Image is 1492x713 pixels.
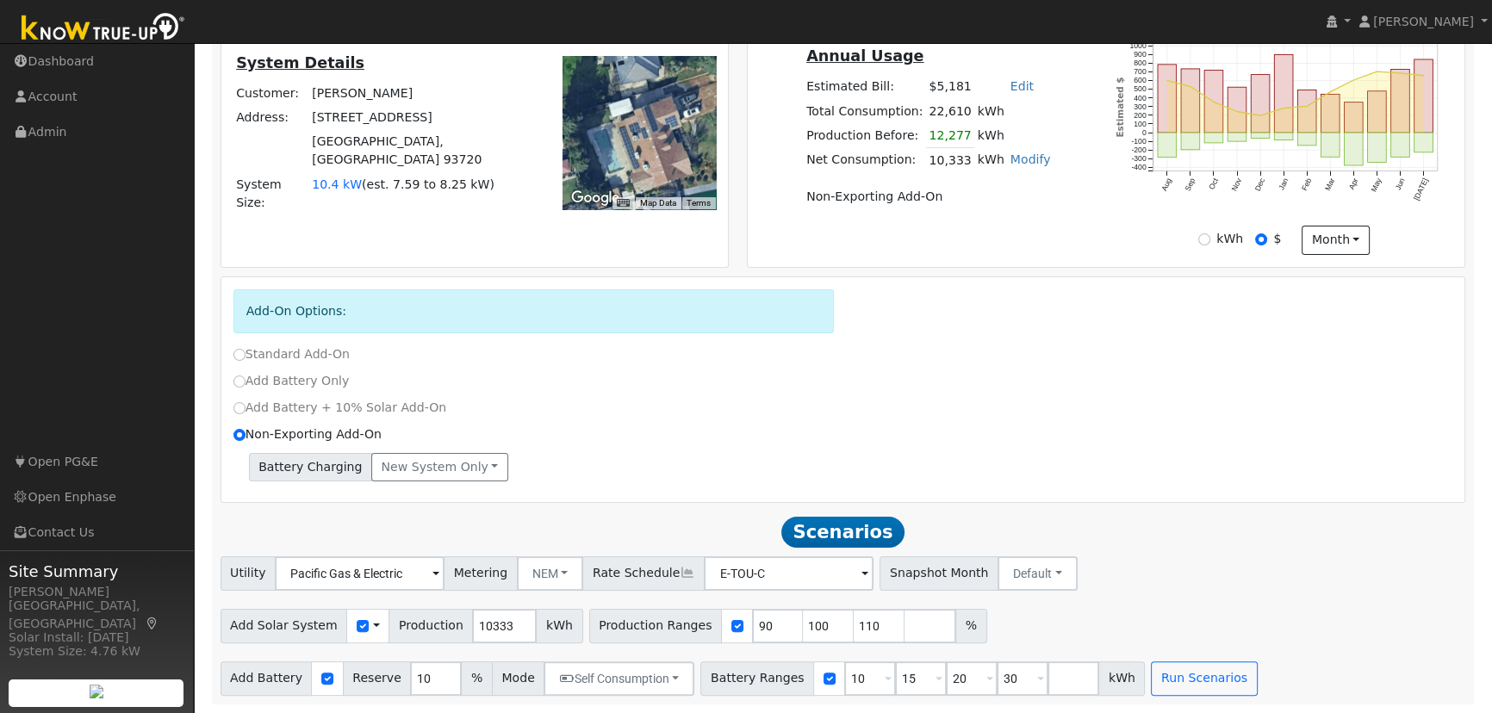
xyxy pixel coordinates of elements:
[1394,177,1407,191] text: Jun
[1216,230,1243,248] label: kWh
[1345,102,1364,133] rect: onclick=""
[1323,177,1336,192] text: Mar
[804,185,1054,209] td: Non-Exporting Add-On
[221,661,313,696] span: Add Battery
[1134,67,1147,76] text: 700
[489,177,494,191] span: )
[233,372,350,390] label: Add Battery Only
[1414,133,1433,152] rect: onclick=""
[233,399,447,417] label: Add Battery + 10% Solar Add-On
[804,99,926,123] td: Total Consumption:
[1399,71,1402,74] circle: onclick=""
[1181,69,1200,133] rect: onclick=""
[1198,233,1210,245] input: kWh
[367,177,490,191] span: est. 7.59 to 8.25 kW
[1158,65,1177,133] rect: onclick=""
[700,661,814,696] span: Battery Ranges
[1134,77,1147,85] text: 600
[1183,177,1197,192] text: Sep
[1373,15,1474,28] span: [PERSON_NAME]
[806,47,923,65] u: Annual Usage
[1347,177,1360,191] text: Apr
[1253,177,1266,193] text: Dec
[880,556,998,591] span: Snapshot Month
[1010,79,1034,93] a: Edit
[1422,74,1425,77] circle: onclick=""
[1114,77,1124,138] text: Estimated $
[90,685,103,698] img: retrieve
[221,556,277,591] span: Utility
[1098,661,1145,696] span: kWh
[233,402,246,414] input: Add Battery + 10% Solar Add-On
[444,556,518,591] span: Metering
[1131,146,1147,154] text: -200
[1189,85,1191,88] circle: onclick=""
[567,187,624,209] a: Open this area in Google Maps (opens a new window)
[1159,177,1173,192] text: Aug
[1228,87,1246,133] rect: onclick=""
[1412,177,1430,201] text: [DATE]
[1370,177,1383,194] text: May
[1010,152,1051,166] a: Modify
[1134,85,1147,94] text: 500
[1414,59,1433,133] rect: onclick=""
[582,556,705,591] span: Rate Schedule
[1181,133,1200,150] rect: onclick=""
[233,375,246,387] input: Add Battery Only
[309,81,507,105] td: [PERSON_NAME]
[249,453,372,482] span: Battery Charging
[371,453,508,482] button: New system only
[704,556,873,591] input: Select a Rate Schedule
[1321,133,1340,157] rect: onclick=""
[804,123,926,148] td: Production Before:
[1212,101,1215,103] circle: onclick=""
[1259,115,1261,117] circle: onclick=""
[1134,50,1147,59] text: 900
[1134,120,1147,128] text: 100
[9,629,184,647] div: Solar Install: [DATE]
[233,81,309,105] td: Customer:
[233,429,246,441] input: Non-Exporting Add-On
[233,289,834,333] div: Add-On Options:
[461,661,492,696] span: %
[589,609,722,643] span: Production Ranges
[1151,661,1257,696] button: Run Scenarios
[9,583,184,601] div: [PERSON_NAME]
[1228,133,1246,141] rect: onclick=""
[309,172,507,214] td: System Size
[1282,107,1284,109] circle: onclick=""
[145,617,160,630] a: Map
[343,661,412,696] span: Reserve
[781,517,905,548] span: Scenarios
[1305,105,1308,108] circle: onclick=""
[309,130,507,172] td: [GEOGRAPHIC_DATA], [GEOGRAPHIC_DATA] 93720
[1251,133,1270,138] rect: onclick=""
[517,556,584,591] button: NEM
[926,99,974,123] td: 22,610
[536,609,582,643] span: kWh
[974,123,1007,148] td: kWh
[974,99,1054,123] td: kWh
[9,597,184,633] div: [GEOGRAPHIC_DATA], [GEOGRAPHIC_DATA]
[1376,70,1378,72] circle: onclick=""
[309,106,507,130] td: [STREET_ADDRESS]
[1300,177,1313,192] text: Feb
[13,9,194,48] img: Know True-Up
[1255,233,1267,245] input: $
[1321,95,1340,133] rect: onclick=""
[1131,163,1147,171] text: -400
[1134,102,1147,111] text: 300
[362,177,367,191] span: (
[1204,133,1223,143] rect: onclick=""
[1229,177,1243,193] text: Nov
[1391,69,1410,133] rect: onclick=""
[275,556,444,591] input: Select a Utility
[1302,226,1370,255] button: month
[955,609,986,643] span: %
[1297,90,1316,133] rect: onclick=""
[926,123,974,148] td: 12,277
[687,198,711,208] a: Terms (opens in new tab)
[617,197,629,209] button: Keyboard shortcuts
[1204,71,1223,133] rect: onclick=""
[567,187,624,209] img: Google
